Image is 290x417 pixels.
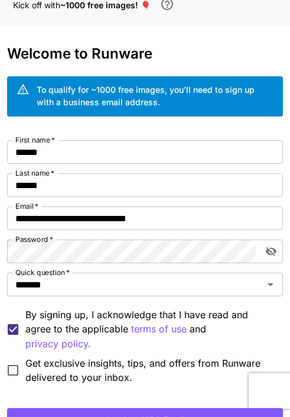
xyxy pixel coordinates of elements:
button: toggle password visibility [260,241,282,262]
label: Quick question [15,267,70,277]
label: Email [15,201,38,211]
label: Password [15,234,53,244]
label: Last name [15,168,54,178]
span: Get exclusive insights, tips, and offers from Runware delivered to your inbox. [25,356,273,384]
p: privacy policy. [25,337,91,351]
p: By signing up, I acknowledge that I have read and agree to the applicable and [25,308,273,351]
p: terms of use [131,322,187,337]
button: Open [262,276,279,293]
button: By signing up, I acknowledge that I have read and agree to the applicable and privacy policy. [131,322,187,337]
h3: Welcome to Runware [7,46,282,62]
div: To qualify for ~1000 free images, you’ll need to sign up with a business email address. [37,83,273,108]
button: By signing up, I acknowledge that I have read and agree to the applicable terms of use and [25,337,91,351]
label: First name [15,135,55,145]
